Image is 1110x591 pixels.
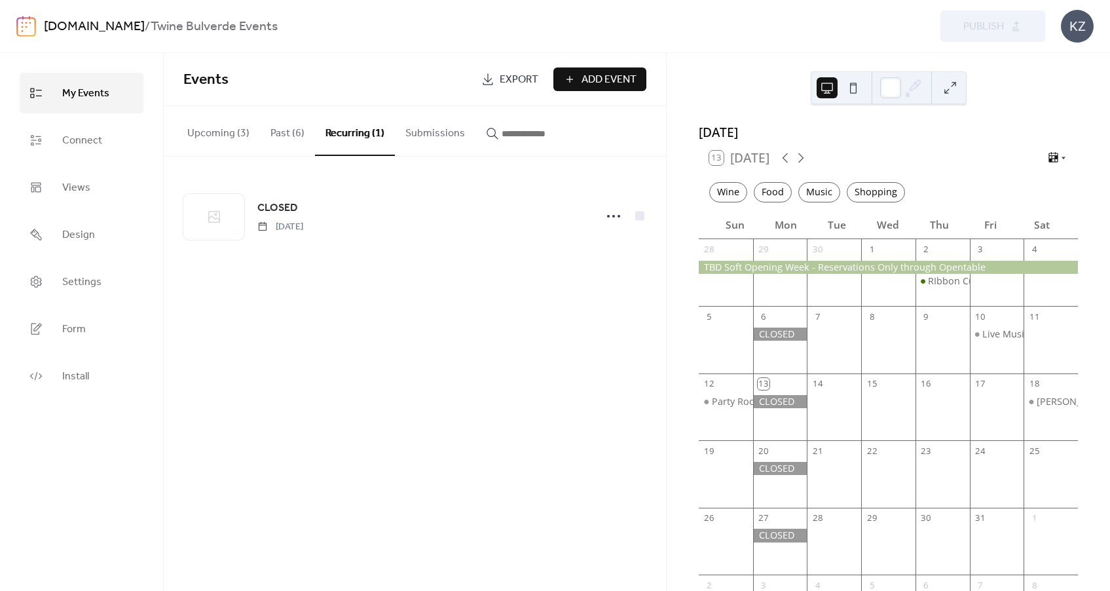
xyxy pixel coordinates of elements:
div: 16 [920,378,932,390]
div: 8 [1028,579,1040,591]
div: 4 [1028,244,1040,256]
button: Upcoming (3) [177,106,260,155]
div: 8 [866,311,878,323]
div: 29 [758,244,769,256]
div: Trevor Underwood [1024,395,1078,408]
div: Sat [1016,211,1067,239]
img: logo [16,16,36,37]
span: Export [500,72,538,88]
span: CLOSED [257,200,297,216]
div: KZ [1061,10,1094,43]
a: Export [472,67,548,91]
a: Connect [20,120,143,161]
span: Views [62,178,90,199]
div: Wine [709,182,747,202]
a: Settings [20,261,143,302]
div: CLOSED [753,328,807,341]
div: 10 [974,311,986,323]
div: 1 [866,244,878,256]
b: / [145,14,151,39]
a: Form [20,309,143,349]
a: Views [20,167,143,208]
div: Party Room Booked [699,395,753,408]
button: Past (6) [260,106,315,155]
div: 24 [974,445,986,457]
div: 9 [920,311,932,323]
div: 28 [812,512,824,524]
div: CLOSED [753,462,807,475]
div: RIbbon Cutting for Twine with Bulverde Chamber [916,275,970,288]
div: Sun [709,211,760,239]
div: 2 [920,244,932,256]
div: 31 [974,512,986,524]
div: Tue [811,211,862,239]
div: 18 [1028,378,1040,390]
span: Design [62,225,95,246]
div: 17 [974,378,986,390]
b: Twine Bulverde Events [151,14,278,39]
div: 7 [974,579,986,591]
div: 30 [812,244,824,256]
div: 22 [866,445,878,457]
div: Food [754,182,792,202]
div: 30 [920,512,932,524]
div: CLOSED [753,529,807,542]
div: 4 [812,579,824,591]
div: 27 [758,512,769,524]
div: 26 [703,512,715,524]
div: Wed [862,211,914,239]
div: 6 [920,579,932,591]
div: 21 [812,445,824,457]
div: 29 [866,512,878,524]
div: 28 [703,244,715,256]
a: Design [20,214,143,255]
span: My Events [62,83,109,104]
div: Music [798,182,840,202]
div: 14 [812,378,824,390]
span: Settings [62,272,102,293]
div: 11 [1028,311,1040,323]
div: Party Room Booked [712,395,800,408]
div: 20 [758,445,769,457]
div: [DATE] [699,123,1078,142]
div: CLOSED [753,395,807,408]
span: [DATE] [257,220,303,234]
div: Live Music [982,328,1029,341]
button: Submissions [395,106,475,155]
span: Connect [62,130,102,151]
div: 5 [866,579,878,591]
span: Events [183,66,229,94]
div: 15 [866,378,878,390]
div: 25 [1028,445,1040,457]
div: Mon [760,211,811,239]
div: 3 [974,244,986,256]
a: CLOSED [257,200,297,217]
div: Thu [914,211,965,239]
div: 3 [758,579,769,591]
span: Form [62,319,86,340]
div: Fri [965,211,1016,239]
div: TBD Soft Opening Week - Reservations Only through Opentable [699,261,1078,274]
div: 7 [812,311,824,323]
span: Install [62,366,89,387]
div: 12 [703,378,715,390]
div: 19 [703,445,715,457]
div: 1 [1028,512,1040,524]
a: My Events [20,73,143,113]
div: 23 [920,445,932,457]
div: Live Music [970,328,1024,341]
div: 2 [703,579,715,591]
div: 13 [758,378,769,390]
a: Install [20,356,143,396]
a: [DOMAIN_NAME] [44,14,145,39]
button: Add Event [553,67,646,91]
div: 6 [758,311,769,323]
div: Shopping [847,182,905,202]
button: Recurring (1) [315,106,395,156]
div: 5 [703,311,715,323]
span: Add Event [582,72,637,88]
